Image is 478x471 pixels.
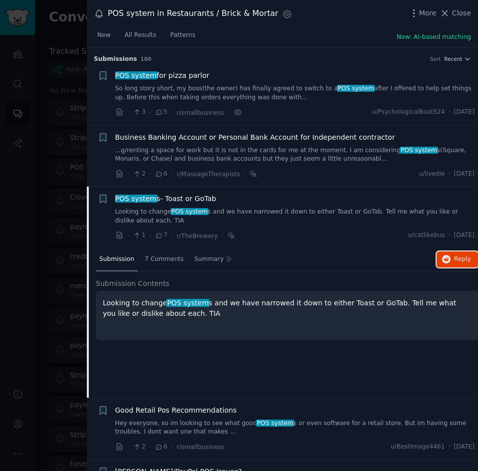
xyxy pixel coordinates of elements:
[121,27,160,48] a: All Results
[171,107,173,118] span: ·
[409,8,437,18] button: More
[194,255,224,264] span: Summary
[177,444,224,451] span: r/smallbusiness
[167,27,199,48] a: Patterns
[243,169,245,179] span: ·
[155,231,167,240] span: 7
[177,233,218,239] span: r/TheBrewery
[400,147,438,154] span: POS system
[430,55,441,62] div: Sort
[256,420,294,427] span: POS system
[419,170,445,179] span: u/livedie
[94,27,114,48] a: New
[115,84,475,102] a: So long story short, my boss(the owner) has finally agreed to switch to aPOS systemafter I offere...
[125,31,156,40] span: All Results
[115,405,237,416] a: Good Retail Pos Recommendations
[170,31,195,40] span: Patterns
[155,108,167,117] span: 5
[372,108,445,117] span: u/PsychologicalBoat524
[454,231,475,240] span: [DATE]
[115,146,475,164] a: ...g/renting a space for work but it is not in the cards for me at the moment. I am consideringPO...
[155,443,167,452] span: 6
[177,109,224,116] span: r/smallbusiness
[449,231,451,240] span: ·
[444,55,471,62] button: Recent
[114,71,158,79] span: POS system
[177,171,240,178] span: r/MassageTherapists
[133,443,145,452] span: 2
[97,31,111,40] span: New
[127,442,129,452] span: ·
[127,107,129,118] span: ·
[449,108,451,117] span: ·
[133,108,145,117] span: 3
[449,170,451,179] span: ·
[115,70,210,81] span: for pizza parlor
[115,419,475,437] a: Hey everyone, so im looking to see what goodPOS systems or even software for a retail store. But ...
[449,443,451,452] span: ·
[171,208,209,215] span: POS system
[94,55,137,64] span: Submission s
[149,442,151,452] span: ·
[108,7,278,20] div: POS system in Restaurants / Brick & Mortar
[127,169,129,179] span: ·
[141,56,152,62] span: 100
[115,208,475,225] a: Looking to changePOS systems and we have narrowed it down to either Toast or GoTab. Tell me what ...
[454,170,475,179] span: [DATE]
[171,169,173,179] span: ·
[444,55,462,62] span: Recent
[133,231,145,240] span: 1
[440,8,471,18] button: Close
[454,108,475,117] span: [DATE]
[145,255,184,264] span: 7 Comments
[171,231,173,241] span: ·
[149,107,151,118] span: ·
[149,231,151,241] span: ·
[221,231,223,241] span: ·
[419,8,437,18] span: More
[397,33,471,42] button: New: AI-based matching
[115,194,217,204] span: s- Toast or GoTab
[454,443,475,452] span: [DATE]
[115,70,210,81] a: POS systemfor pizza parlor
[115,132,395,143] a: Business Banking Account or Personal Bank Account for Independent contractor
[103,298,471,319] p: Looking to change s and we have narrowed it down to either Toast or GoTab. Tell me what you like ...
[228,107,230,118] span: ·
[452,8,471,18] span: Close
[437,251,478,267] button: Reply
[171,442,173,452] span: ·
[155,170,167,179] span: 6
[166,299,210,307] span: POS system
[337,85,375,92] span: POS system
[96,278,170,289] span: Submission Contents
[454,255,471,264] span: Reply
[115,194,217,204] a: POS systems- Toast or GoTab
[99,255,134,264] span: Submission
[127,231,129,241] span: ·
[133,170,145,179] span: 2
[391,443,445,452] span: u/BestImage4461
[114,195,158,203] span: POS system
[408,231,445,240] span: u/catlikebus
[149,169,151,179] span: ·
